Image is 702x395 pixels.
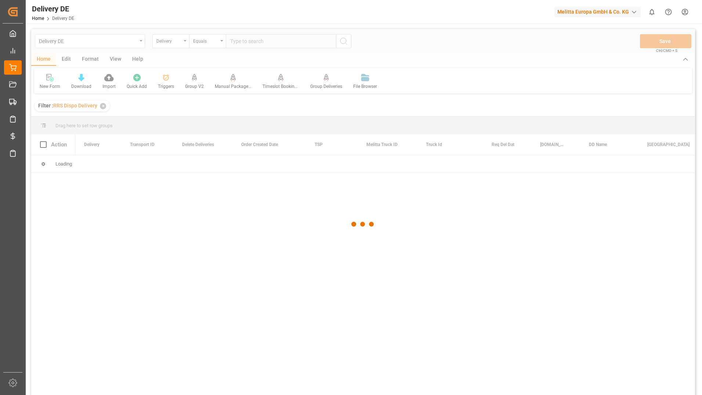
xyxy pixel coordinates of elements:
button: Melitta Europa GmbH & Co. KG [554,5,644,19]
a: Home [32,16,44,21]
div: Melitta Europa GmbH & Co. KG [554,7,641,17]
button: Help Center [660,4,677,20]
button: show 0 new notifications [644,4,660,20]
div: Delivery DE [32,3,74,14]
